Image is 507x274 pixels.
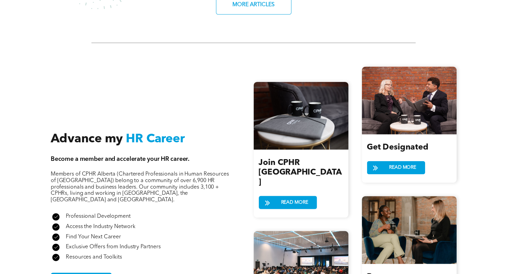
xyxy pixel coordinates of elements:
[66,224,135,229] span: Access the Industry Network
[51,156,190,162] span: Become a member and accelerate your HR career.
[66,214,130,219] span: Professional Development
[387,162,419,174] span: READ MORE
[258,196,317,209] a: READ MORE
[278,196,310,209] span: READ MORE
[258,159,342,187] span: Join CPHR [GEOGRAPHIC_DATA]
[51,133,123,145] span: Advance my
[367,143,428,152] span: Get Designated
[51,171,229,203] span: Members of CPHR Alberta (Chartered Professionals in Human Resources of [GEOGRAPHIC_DATA]) belong ...
[66,254,122,260] span: Resources and Toolkits
[66,234,121,240] span: Find Your Next Career
[66,244,160,250] span: Exclusive Offers from Industry Partners
[126,133,185,145] span: HR Career
[367,161,425,174] a: READ MORE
